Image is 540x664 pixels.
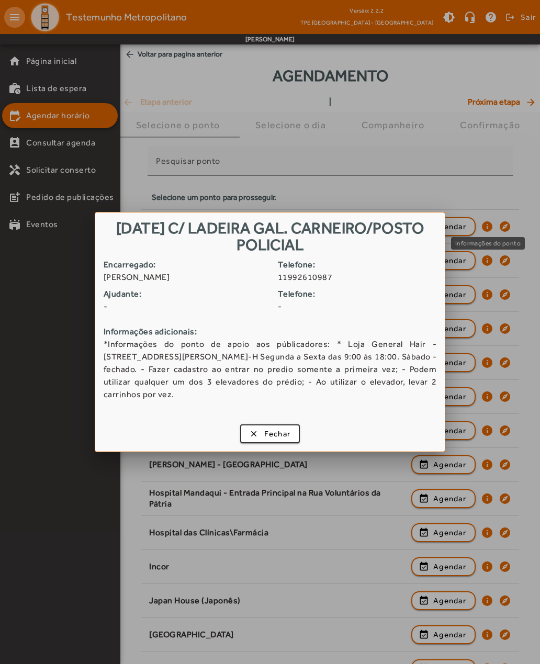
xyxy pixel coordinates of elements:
strong: Ajudante: [104,288,270,300]
strong: Telefone: [278,288,444,300]
span: Fechar [264,428,291,440]
button: Fechar [240,424,300,443]
span: - [278,300,444,313]
strong: Telefone: [278,258,444,271]
span: [PERSON_NAME] [104,271,270,284]
h1: [DATE] c/ Ladeira Gal. Carneiro/Posto Policial [95,212,445,258]
span: *Informações do ponto de apoio aos públicadores: * Loja General Hair - [STREET_ADDRESS][PERSON_NA... [104,338,437,401]
span: 11992610987 [278,271,444,284]
strong: Informações adicionais: [104,325,437,338]
span: - [104,300,270,313]
strong: Encarregado: [104,258,270,271]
